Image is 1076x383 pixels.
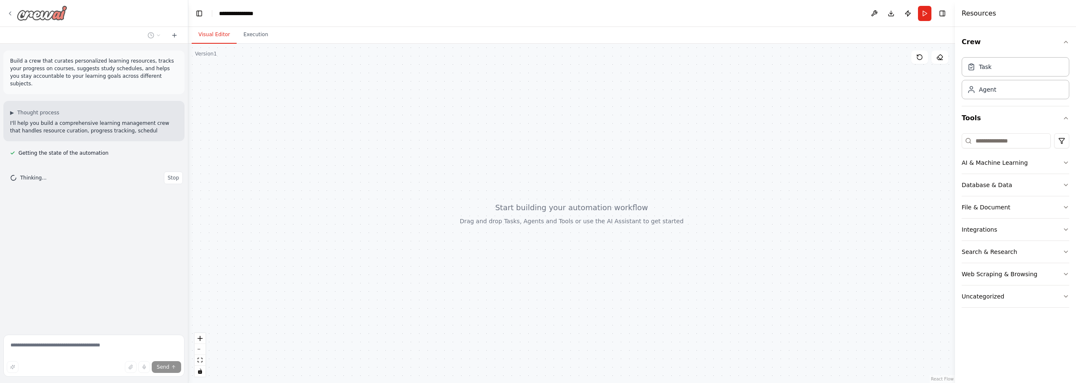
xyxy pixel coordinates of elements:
[962,219,1069,240] button: Integrations
[979,63,992,71] div: Task
[195,333,206,344] button: zoom in
[195,344,206,355] button: zoom out
[195,333,206,377] div: React Flow controls
[144,30,164,40] button: Switch to previous chat
[962,152,1069,174] button: AI & Machine Learning
[17,109,59,116] span: Thought process
[962,263,1069,285] button: Web Scraping & Browsing
[195,366,206,377] button: toggle interactivity
[157,364,169,370] span: Send
[10,119,178,135] p: I'll help you build a comprehensive learning management crew that handles resource curation, prog...
[962,30,1069,54] button: Crew
[962,225,997,234] div: Integrations
[936,8,948,19] button: Hide right sidebar
[962,203,1010,211] div: File & Document
[125,361,137,373] button: Upload files
[20,174,47,181] span: Thinking...
[962,106,1069,130] button: Tools
[931,377,954,381] a: React Flow attribution
[17,5,67,21] img: Logo
[195,50,217,57] div: Version 1
[962,248,1017,256] div: Search & Research
[10,57,178,87] p: Build a crew that curates personalized learning resources, tracks your progress on courses, sugge...
[168,174,179,181] span: Stop
[962,241,1069,263] button: Search & Research
[18,150,108,156] span: Getting the state of the automation
[192,26,237,44] button: Visual Editor
[168,30,181,40] button: Start a new chat
[219,9,261,18] nav: breadcrumb
[138,361,150,373] button: Click to speak your automation idea
[10,109,14,116] span: ▶
[193,8,205,19] button: Hide left sidebar
[962,8,996,18] h4: Resources
[979,85,996,94] div: Agent
[237,26,275,44] button: Execution
[195,355,206,366] button: fit view
[962,130,1069,314] div: Tools
[962,54,1069,106] div: Crew
[152,361,181,373] button: Send
[962,158,1028,167] div: AI & Machine Learning
[7,361,18,373] button: Improve this prompt
[10,109,59,116] button: ▶Thought process
[962,285,1069,307] button: Uncategorized
[962,174,1069,196] button: Database & Data
[962,270,1037,278] div: Web Scraping & Browsing
[164,172,183,184] button: Stop
[962,196,1069,218] button: File & Document
[962,292,1004,301] div: Uncategorized
[962,181,1012,189] div: Database & Data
